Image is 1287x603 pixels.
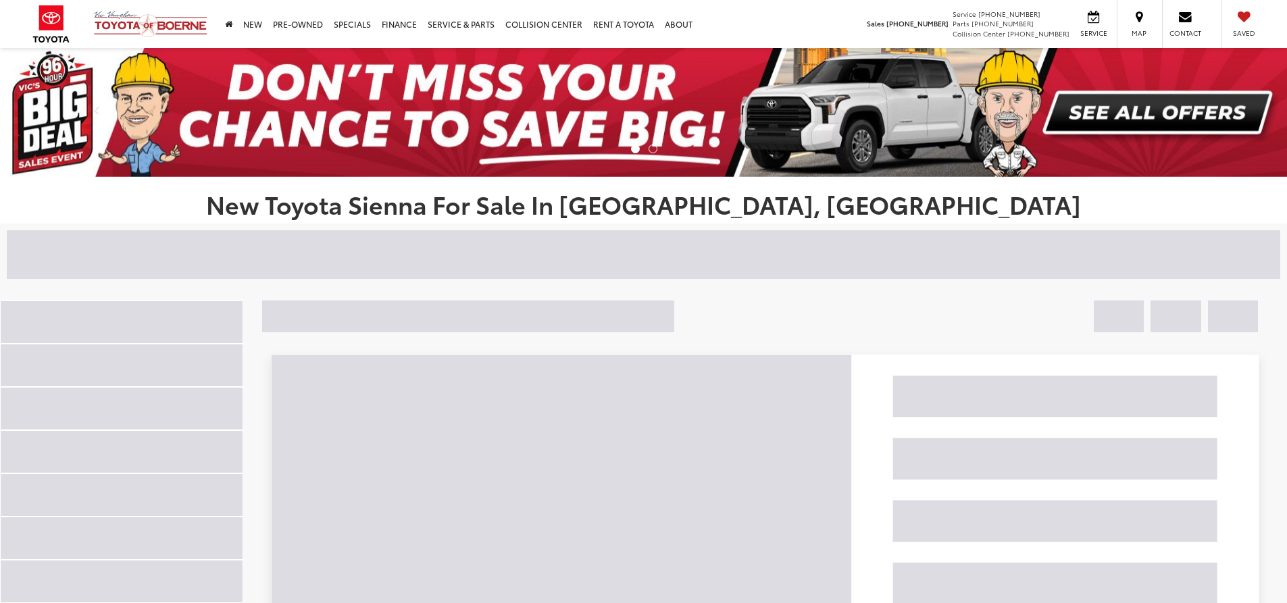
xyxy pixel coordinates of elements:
span: [PHONE_NUMBER] [971,18,1034,28]
span: Service [953,9,976,19]
span: Contact [1169,28,1201,38]
span: Collision Center [953,28,1005,38]
span: Sales [867,18,884,28]
span: Saved [1229,28,1259,38]
span: Parts [953,18,969,28]
span: [PHONE_NUMBER] [886,18,949,28]
span: [PHONE_NUMBER] [1007,28,1069,38]
span: Service [1078,28,1109,38]
span: Map [1124,28,1154,38]
span: [PHONE_NUMBER] [978,9,1040,19]
img: Vic Vaughan Toyota of Boerne [93,10,208,38]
